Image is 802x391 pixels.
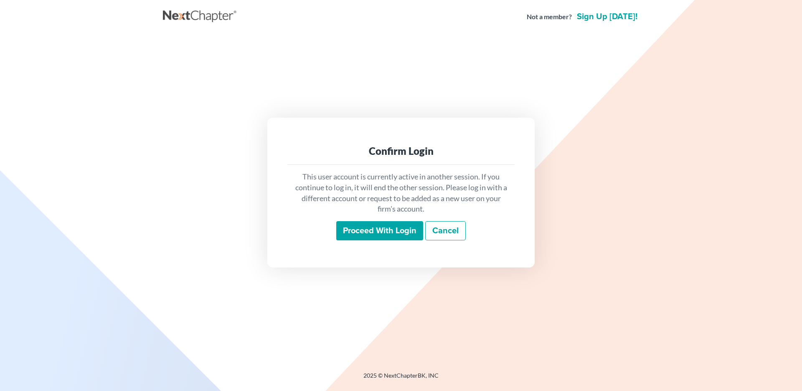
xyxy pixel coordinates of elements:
[527,12,572,22] strong: Not a member?
[575,13,639,21] a: Sign up [DATE]!
[294,144,508,158] div: Confirm Login
[294,172,508,214] p: This user account is currently active in another session. If you continue to log in, it will end ...
[163,371,639,386] div: 2025 © NextChapterBK, INC
[336,221,423,240] input: Proceed with login
[425,221,466,240] a: Cancel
